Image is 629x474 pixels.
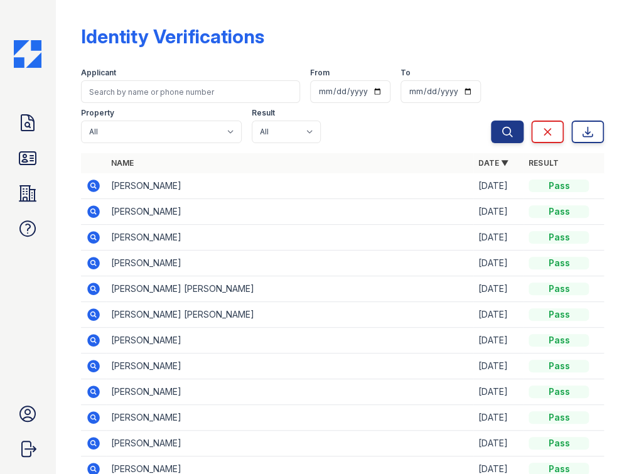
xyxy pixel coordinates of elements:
div: Pass [529,437,589,450]
div: Identity Verifications [81,25,264,48]
td: [PERSON_NAME] [106,173,473,199]
div: Pass [529,385,589,398]
div: Pass [529,334,589,347]
label: Applicant [81,68,116,78]
div: Pass [529,231,589,244]
td: [PERSON_NAME] [106,405,473,431]
td: [PERSON_NAME] [106,431,473,456]
div: Pass [529,257,589,269]
td: [DATE] [473,276,524,302]
td: [PERSON_NAME] [106,328,473,353]
td: [PERSON_NAME] [106,199,473,225]
td: [PERSON_NAME] [PERSON_NAME] [106,276,473,302]
label: Property [81,108,114,118]
input: Search by name or phone number [81,80,300,103]
td: [DATE] [473,199,524,225]
label: To [401,68,411,78]
div: Pass [529,283,589,295]
a: Date ▼ [478,158,508,168]
img: CE_Icon_Blue-c292c112584629df590d857e76928e9f676e5b41ef8f769ba2f05ee15b207248.png [14,40,41,68]
td: [DATE] [473,250,524,276]
a: Name [111,158,134,168]
td: [PERSON_NAME] [106,379,473,405]
td: [DATE] [473,302,524,328]
div: Pass [529,180,589,192]
div: Pass [529,360,589,372]
label: From [310,68,330,78]
td: [DATE] [473,173,524,199]
td: [DATE] [473,405,524,431]
td: [PERSON_NAME] [106,250,473,276]
td: [PERSON_NAME] [106,225,473,250]
div: Pass [529,411,589,424]
td: [DATE] [473,431,524,456]
td: [DATE] [473,225,524,250]
td: [DATE] [473,379,524,405]
a: Result [529,158,558,168]
td: [PERSON_NAME] [PERSON_NAME] [106,302,473,328]
div: Pass [529,308,589,321]
td: [DATE] [473,353,524,379]
td: [PERSON_NAME] [106,353,473,379]
div: Pass [529,205,589,218]
label: Result [252,108,275,118]
td: [DATE] [473,328,524,353]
